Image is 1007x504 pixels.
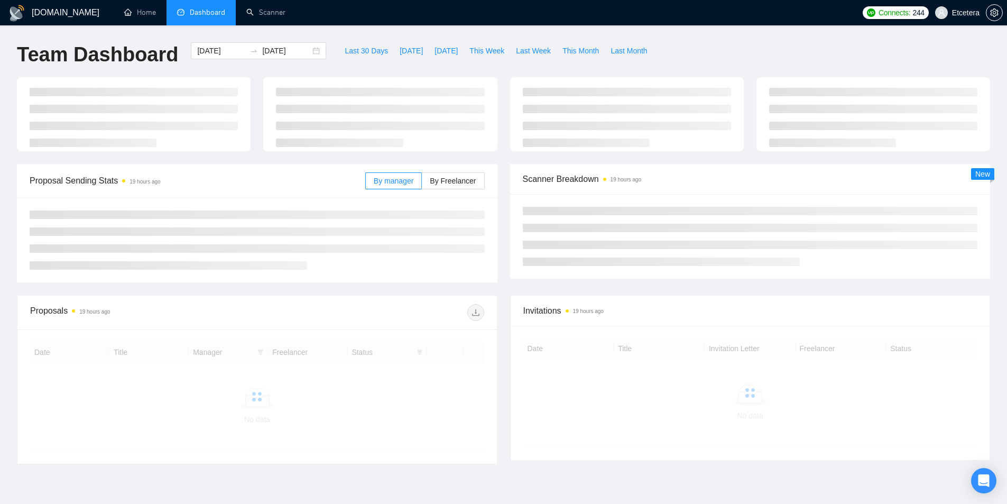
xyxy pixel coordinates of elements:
[429,42,464,59] button: [DATE]
[250,47,258,55] span: to
[250,47,258,55] span: swap-right
[262,45,310,57] input: End date
[464,42,510,59] button: This Week
[523,304,977,317] span: Invitations
[435,45,458,57] span: [DATE]
[912,7,924,19] span: 244
[124,8,156,17] a: homeHome
[605,42,653,59] button: Last Month
[516,45,551,57] span: Last Week
[469,45,504,57] span: This Week
[345,45,388,57] span: Last 30 Days
[557,42,605,59] button: This Month
[374,177,413,185] span: By manager
[971,468,996,493] div: Open Intercom Messenger
[611,177,641,182] time: 19 hours ago
[394,42,429,59] button: [DATE]
[17,42,178,67] h1: Team Dashboard
[177,8,184,16] span: dashboard
[510,42,557,59] button: Last Week
[400,45,423,57] span: [DATE]
[190,8,225,17] span: Dashboard
[611,45,647,57] span: Last Month
[867,8,875,17] img: upwork-logo.png
[573,308,604,314] time: 19 hours ago
[986,8,1002,17] span: setting
[30,304,257,321] div: Proposals
[523,172,978,186] span: Scanner Breakdown
[30,174,365,187] span: Proposal Sending Stats
[562,45,599,57] span: This Month
[197,45,245,57] input: Start date
[339,42,394,59] button: Last 30 Days
[79,309,110,315] time: 19 hours ago
[246,8,285,17] a: searchScanner
[430,177,476,185] span: By Freelancer
[975,170,990,178] span: New
[986,8,1003,17] a: setting
[130,179,160,185] time: 19 hours ago
[938,9,945,16] span: user
[986,4,1003,21] button: setting
[879,7,910,19] span: Connects:
[8,5,25,22] img: logo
